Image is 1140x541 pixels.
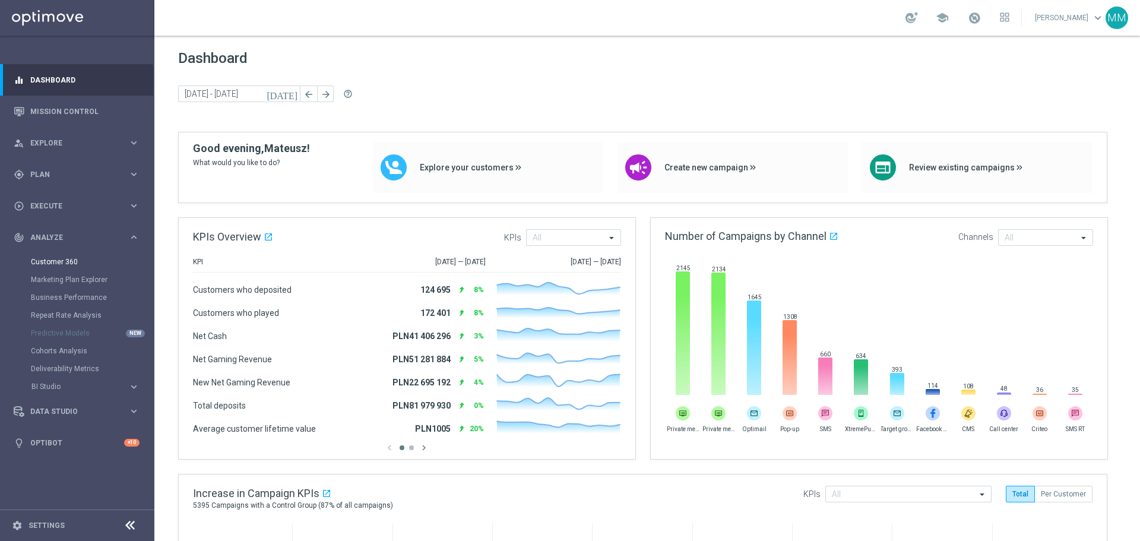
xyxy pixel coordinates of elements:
button: play_circle_outline Execute keyboard_arrow_right [13,201,140,211]
a: Customer 360 [31,257,123,267]
div: Execute [14,201,128,211]
div: Cohorts Analysis [31,342,153,360]
a: [PERSON_NAME]keyboard_arrow_down [1034,9,1106,27]
button: track_changes Analyze keyboard_arrow_right [13,233,140,242]
i: play_circle_outline [14,201,24,211]
div: Explore [14,138,128,148]
div: Deliverability Metrics [31,360,153,378]
span: Plan [30,171,128,178]
i: settings [12,520,23,531]
button: gps_fixed Plan keyboard_arrow_right [13,170,140,179]
div: Marketing Plan Explorer [31,271,153,289]
span: BI Studio [31,383,116,390]
span: Data Studio [30,408,128,415]
a: Dashboard [30,64,140,96]
span: keyboard_arrow_down [1091,11,1104,24]
div: +10 [124,439,140,447]
div: Plan [14,169,128,180]
button: Mission Control [13,107,140,116]
div: Predictive Models [31,324,153,342]
a: Settings [28,522,65,529]
button: Data Studio keyboard_arrow_right [13,407,140,416]
a: Business Performance [31,293,123,302]
div: MM [1106,7,1128,29]
a: Cohorts Analysis [31,346,123,356]
i: keyboard_arrow_right [128,200,140,211]
div: Dashboard [14,64,140,96]
a: Optibot [30,427,124,458]
button: lightbulb Optibot +10 [13,438,140,448]
i: track_changes [14,232,24,243]
div: Data Studio [14,406,128,417]
div: Business Performance [31,289,153,306]
i: keyboard_arrow_right [128,169,140,180]
i: equalizer [14,75,24,86]
span: Analyze [30,234,128,241]
div: Mission Control [14,96,140,127]
i: keyboard_arrow_right [128,381,140,393]
a: Repeat Rate Analysis [31,311,123,320]
div: Optibot [14,427,140,458]
i: person_search [14,138,24,148]
span: Explore [30,140,128,147]
a: Deliverability Metrics [31,364,123,374]
i: keyboard_arrow_right [128,232,140,243]
div: NEW [126,330,145,337]
i: lightbulb [14,438,24,448]
button: BI Studio keyboard_arrow_right [31,382,140,391]
button: equalizer Dashboard [13,75,140,85]
i: gps_fixed [14,169,24,180]
i: keyboard_arrow_right [128,137,140,148]
span: Execute [30,203,128,210]
button: person_search Explore keyboard_arrow_right [13,138,140,148]
div: Customer 360 [31,253,153,271]
a: Mission Control [30,96,140,127]
span: school [936,11,949,24]
div: BI Studio [31,378,153,396]
div: BI Studio [31,383,128,390]
i: keyboard_arrow_right [128,406,140,417]
div: Analyze [14,232,128,243]
div: Repeat Rate Analysis [31,306,153,324]
a: Marketing Plan Explorer [31,275,123,284]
